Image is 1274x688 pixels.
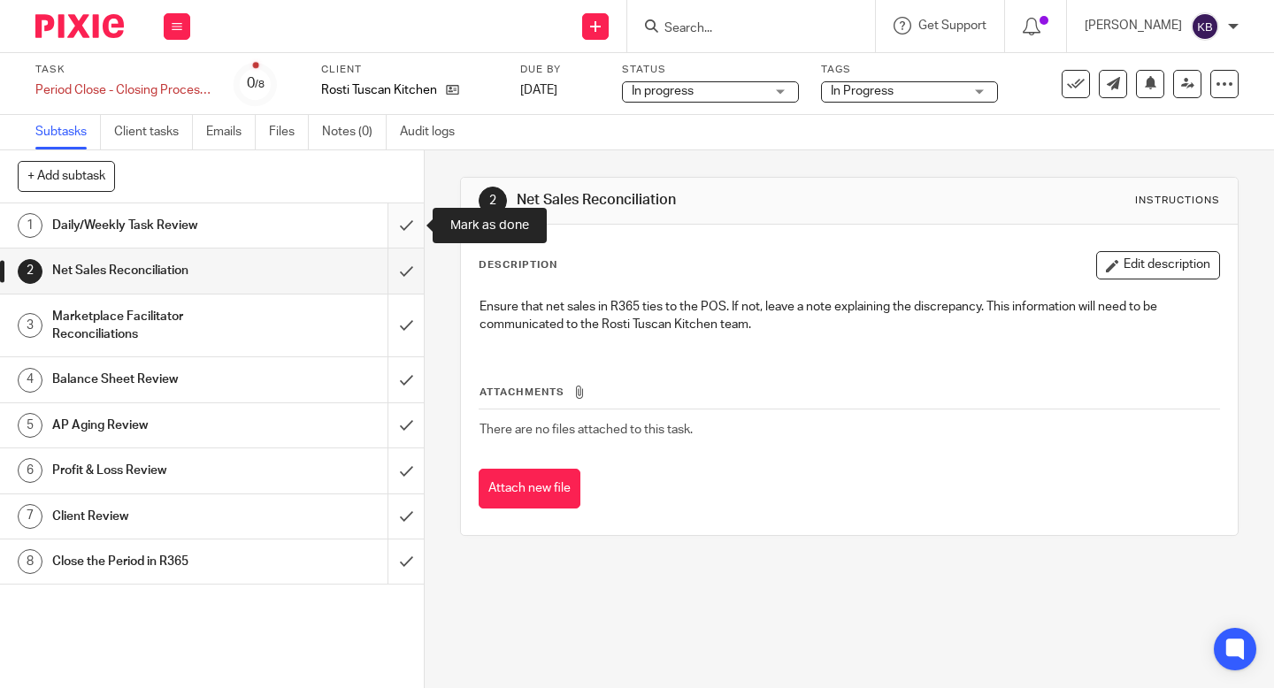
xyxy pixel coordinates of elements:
[321,81,437,99] p: Rosti Tuscan Kitchen
[632,85,694,97] span: In progress
[52,303,265,348] h1: Marketplace Facilitator Reconciliations
[520,84,557,96] span: [DATE]
[114,115,193,149] a: Client tasks
[479,258,557,272] p: Description
[1085,17,1182,34] p: [PERSON_NAME]
[517,191,887,210] h1: Net Sales Reconciliation
[663,21,822,37] input: Search
[479,187,507,215] div: 2
[247,73,265,94] div: 0
[18,504,42,529] div: 7
[18,549,42,574] div: 8
[1191,12,1219,41] img: svg%3E
[52,212,265,239] h1: Daily/Weekly Task Review
[52,457,265,484] h1: Profit & Loss Review
[1096,251,1220,279] button: Edit description
[1135,194,1220,208] div: Instructions
[821,63,998,77] label: Tags
[52,503,265,530] h1: Client Review
[18,161,115,191] button: + Add subtask
[52,548,265,575] h1: Close the Period in R365
[35,63,212,77] label: Task
[206,115,256,149] a: Emails
[269,115,309,149] a: Files
[18,259,42,284] div: 2
[52,366,265,393] h1: Balance Sheet Review
[918,19,986,32] span: Get Support
[52,257,265,284] h1: Net Sales Reconciliation
[255,80,265,89] small: /8
[479,469,580,508] button: Attach new file
[831,85,894,97] span: In Progress
[622,63,799,77] label: Status
[18,368,42,393] div: 4
[520,63,600,77] label: Due by
[18,458,42,483] div: 6
[321,63,498,77] label: Client
[322,115,387,149] a: Notes (0)
[18,313,42,338] div: 3
[35,14,124,38] img: Pixie
[35,81,212,99] div: Period Close - Closing Processes
[18,213,42,238] div: 1
[480,387,564,397] span: Attachments
[400,115,468,149] a: Audit logs
[480,424,693,436] span: There are no files attached to this task.
[52,412,265,439] h1: AP Aging Review
[18,413,42,438] div: 5
[480,298,1219,334] p: Ensure that net sales in R365 ties to the POS. If not, leave a note explaining the discrepancy. T...
[35,115,101,149] a: Subtasks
